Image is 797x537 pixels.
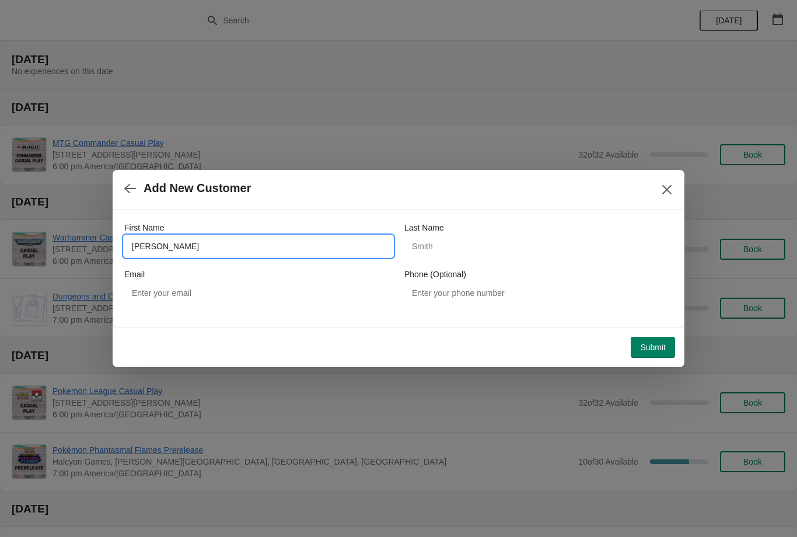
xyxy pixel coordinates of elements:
label: Email [124,268,145,280]
button: Submit [631,337,675,358]
label: First Name [124,222,164,233]
input: Enter your email [124,283,393,304]
input: Enter your phone number [404,283,673,304]
input: John [124,236,393,257]
label: Last Name [404,222,444,233]
span: Submit [640,343,666,352]
h2: Add New Customer [144,182,251,195]
input: Smith [404,236,673,257]
label: Phone (Optional) [404,268,466,280]
button: Close [656,179,677,200]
